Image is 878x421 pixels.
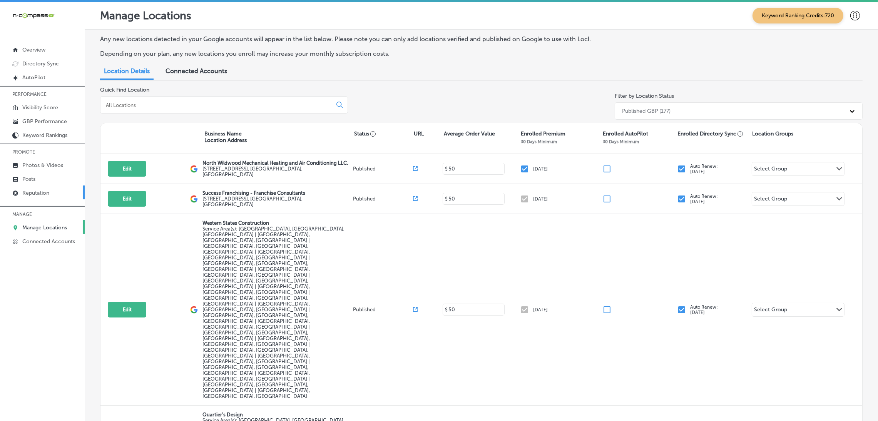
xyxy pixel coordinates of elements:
p: Quartier's Design [202,412,351,418]
p: [DATE] [533,166,548,172]
p: GBP Performance [22,118,67,125]
p: Connected Accounts [22,238,75,245]
button: Edit [108,302,146,317]
p: Published [353,166,413,172]
p: Status [354,130,414,137]
img: logo [190,195,198,203]
input: All Locations [105,102,330,109]
p: Photos & Videos [22,162,63,169]
button: Edit [108,161,146,177]
p: 30 Days Minimum [521,139,557,144]
p: Any new locations detected in your Google accounts will appear in the list below. Please note you... [100,35,596,43]
span: Connected Accounts [166,67,227,75]
p: Enrolled Premium [521,130,565,137]
p: Reputation [22,190,49,196]
p: Published [353,196,413,202]
span: Location Details [104,67,150,75]
div: Published GBP (177) [622,108,671,114]
img: logo [190,306,198,314]
p: Auto Renew: [DATE] [690,304,718,315]
p: Auto Renew: [DATE] [690,164,718,174]
p: Business Name Location Address [204,130,247,144]
p: Average Order Value [444,130,495,137]
p: $ [445,166,448,172]
img: logo [190,165,198,173]
p: Enrolled Directory Sync [677,130,743,137]
div: Select Group [754,195,787,204]
p: Published [353,307,413,312]
p: Enrolled AutoPilot [603,130,648,137]
p: 30 Days Minimum [603,139,639,144]
p: Depending on your plan, any new locations you enroll may increase your monthly subscription costs. [100,50,596,57]
p: Visibility Score [22,104,58,111]
div: Select Group [754,306,787,315]
label: [STREET_ADDRESS] , [GEOGRAPHIC_DATA], [GEOGRAPHIC_DATA] [202,196,351,207]
p: URL [414,130,424,137]
p: Overview [22,47,45,53]
p: Keyword Rankings [22,132,67,139]
p: Manage Locations [22,224,67,231]
p: Posts [22,176,35,182]
img: 660ab0bf-5cc7-4cb8-ba1c-48b5ae0f18e60NCTV_CLogo_TV_Black_-500x88.png [12,12,55,19]
span: Aurora, IL, USA | Joliet, IL, USA | Mokena, IL, USA | Lockport, IL, USA | Matteson, IL, USA | Fra... [202,226,345,399]
label: [STREET_ADDRESS] , [GEOGRAPHIC_DATA], [GEOGRAPHIC_DATA] [202,166,351,177]
p: $ [445,196,448,202]
label: Filter by Location Status [615,93,674,99]
p: AutoPilot [22,74,45,81]
p: Western States Construction [202,220,351,226]
label: Quick Find Location [100,87,149,93]
p: North Wildwood Mechanical Heating and Air Conditioning LLC. [202,160,351,166]
p: [DATE] [533,196,548,202]
p: Auto Renew: [DATE] [690,194,718,204]
p: Manage Locations [100,9,191,22]
p: Success Franchising - Franchise Consultants [202,190,351,196]
p: Directory Sync [22,60,59,67]
p: [DATE] [533,307,548,312]
p: Location Groups [752,130,793,137]
div: Select Group [754,165,787,174]
button: Edit [108,191,146,207]
span: Keyword Ranking Credits: 720 [753,8,843,23]
p: $ [445,307,448,312]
